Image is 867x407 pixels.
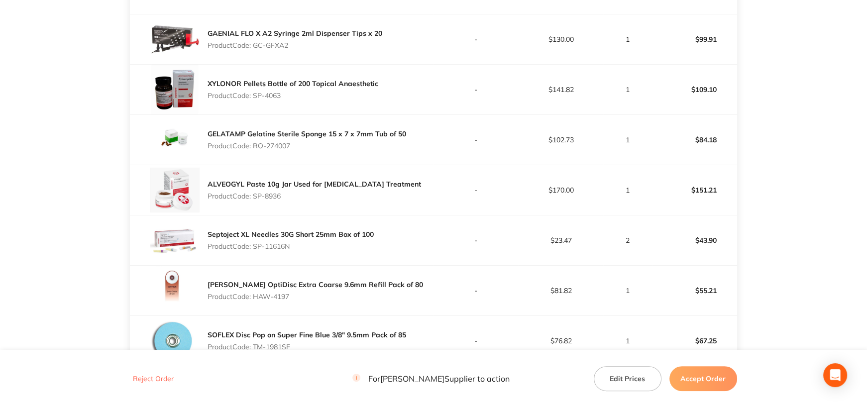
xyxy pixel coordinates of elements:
p: 1 [604,35,651,43]
p: Product Code: SP-4063 [208,92,378,100]
img: bDExYnBjcA [150,14,200,64]
p: 1 [604,86,651,94]
p: $141.82 [519,86,603,94]
p: $55.21 [652,279,737,303]
p: - [434,236,518,244]
p: Product Code: HAW-4197 [208,293,423,301]
p: $151.21 [652,178,737,202]
p: 1 [604,287,651,295]
p: $76.82 [519,337,603,345]
p: $43.90 [652,228,737,252]
p: $84.18 [652,128,737,152]
p: Product Code: SP-11616N [208,242,374,250]
p: $170.00 [519,186,603,194]
a: GAENIAL FLO X A2 Syringe 2ml Dispenser Tips x 20 [208,29,382,38]
p: $99.91 [652,27,737,51]
a: Septoject XL Needles 30G Short 25mm Box of 100 [208,230,374,239]
a: SOFLEX Disc Pop on Super Fine Blue 3/8" 9.5mm Pack of 85 [208,330,406,339]
button: Accept Order [669,366,737,391]
p: $102.73 [519,136,603,144]
p: $109.10 [652,78,737,102]
p: Product Code: GC-GFXA2 [208,41,382,49]
div: Open Intercom Messenger [823,363,847,387]
p: 1 [604,136,651,144]
p: - [434,35,518,43]
a: XYLONOR Pellets Bottle of 200 Topical Anaesthetic [208,79,378,88]
a: [PERSON_NAME] OptiDisc Extra Coarse 9.6mm Refill Pack of 80 [208,280,423,289]
p: Product Code: RO-274007 [208,142,406,150]
p: Product Code: TM-1981SF [208,343,406,351]
p: 1 [604,337,651,345]
p: - [434,86,518,94]
p: 2 [604,236,651,244]
img: bHgwY3Jobg [150,266,200,315]
p: For [PERSON_NAME] Supplier to action [352,374,510,383]
p: - [434,186,518,194]
p: $81.82 [519,287,603,295]
p: Product Code: SP-8936 [208,192,421,200]
img: NWpjODNsbA [150,316,200,366]
button: Reject Order [130,374,177,383]
a: GELATAMP Gelatine Sterile Sponge 15 x 7 x 7mm Tub of 50 [208,129,406,138]
img: bXV6Z2VwNg [150,165,200,215]
p: - [434,287,518,295]
img: MjhhNmMzbA [150,115,200,165]
p: - [434,136,518,144]
p: $130.00 [519,35,603,43]
p: $67.25 [652,329,737,353]
p: - [434,337,518,345]
button: Edit Prices [594,366,661,391]
img: c3hjM3ltbw [150,65,200,114]
img: OHVjNzZhZw [150,215,200,265]
p: $23.47 [519,236,603,244]
p: 1 [604,186,651,194]
a: ALVEOGYL Paste 10g Jar Used for [MEDICAL_DATA] Treatment [208,180,421,189]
